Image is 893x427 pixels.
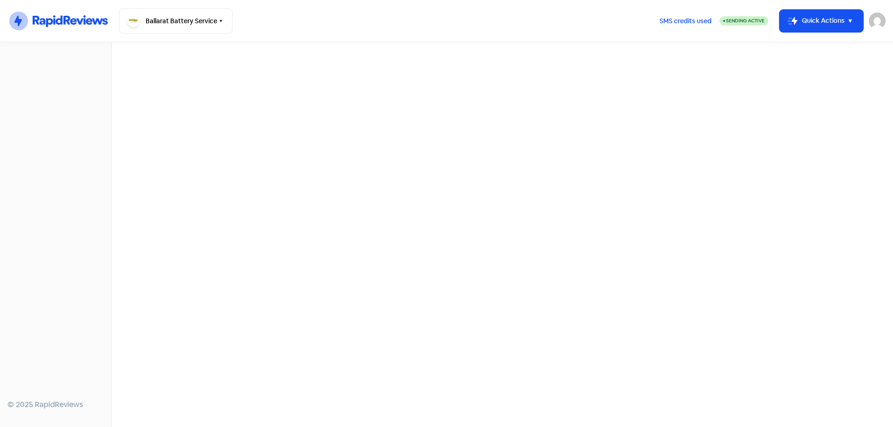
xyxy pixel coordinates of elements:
span: Sending Active [726,18,765,24]
button: Quick Actions [780,10,863,32]
div: © 2025 RapidReviews [7,399,104,410]
button: Ballarat Battery Service [119,8,233,33]
a: SMS credits used [652,15,720,25]
span: SMS credits used [660,16,712,26]
img: User [869,13,886,29]
a: Sending Active [720,15,768,26]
